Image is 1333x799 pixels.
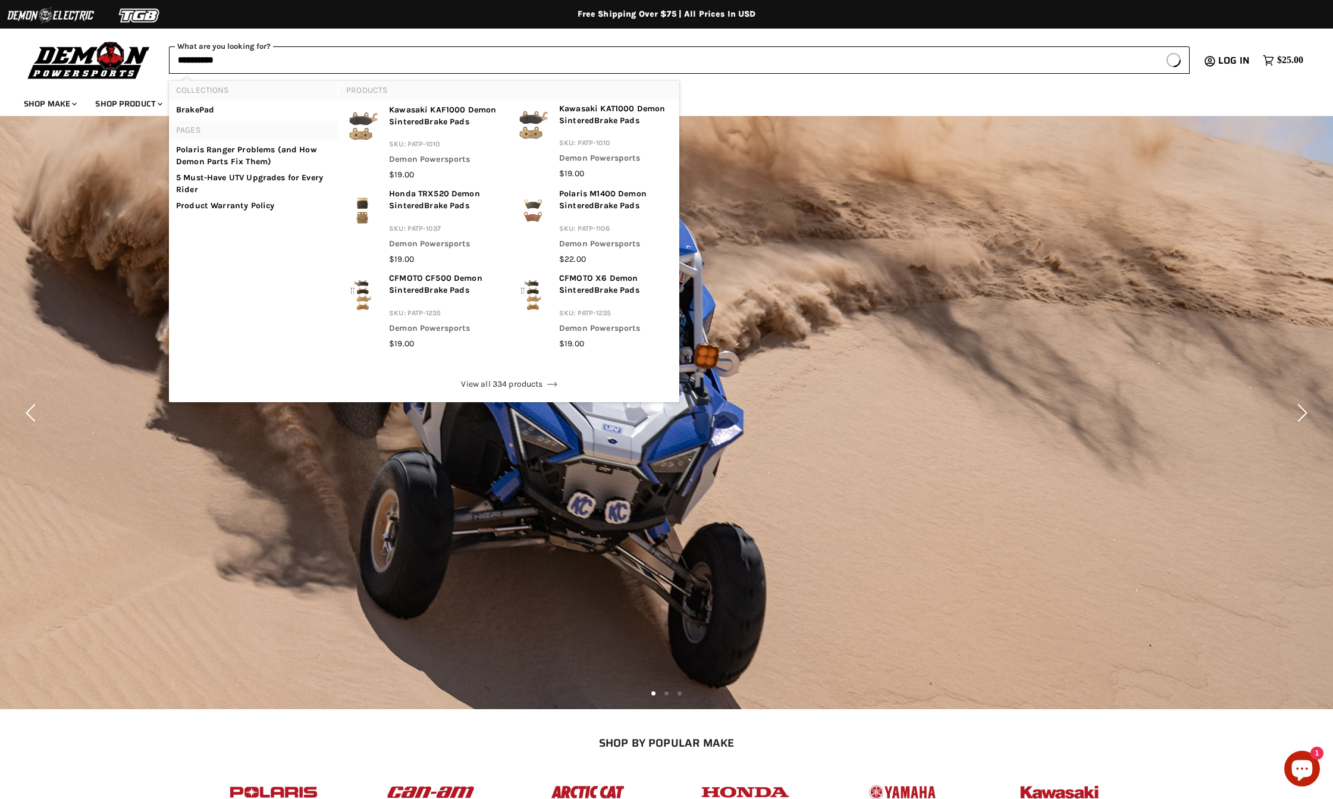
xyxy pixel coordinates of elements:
li: pages: Polaris Ranger Problems (and How Demon Parts Fix Them) [169,139,338,170]
img: CFMOTO CF500 Demon Sintered <b>Brake</b> <b>Pads</b> [346,272,379,317]
form: Product [169,46,1190,74]
p: SKU: PATP-1106 [559,223,672,238]
div: Free Shipping Over $75 | All Prices In USD [191,9,1143,20]
li: products: Kawasaki KAT1000 Demon Sintered <b>Brake</b> <b>Pads</b> [509,99,679,184]
p: SKU: PATP-1010 [559,137,672,152]
div: Pages [169,121,338,217]
a: View all 334 products [346,372,672,397]
img: TGB Logo 2 [95,4,184,27]
a: Honda TRX520 Demon Sintered <b>Brake</b> <b>Pads</b> Honda TRX520 Demon SinteredBrake Pads SKU: P... [346,188,502,265]
span: $19.00 [559,168,584,178]
p: Demon Powersports [559,322,672,338]
img: Polaris M1400 Demon Sintered <b>Brake</b> <b>Pads</b> [516,188,550,232]
button: Search [1158,46,1190,74]
span: Log in [1218,53,1250,68]
p: SKU: PATP-1010 [389,138,502,153]
li: pages: 5 Must-Have UTV Upgrades for Every Rider [169,170,338,198]
li: products: CFMOTO CF500 Demon Sintered <b>Brake</b> <b>Pads</b> [339,269,509,353]
img: Honda TRX520 Demon Sintered <b>Brake</b> <b>Pads</b> [346,188,379,232]
li: collections: Brake Pad [169,99,338,121]
h2: SHOP BY POPULAR MAKE [205,737,1128,749]
p: Polaris M1400 Demon Sintered [559,188,672,215]
a: $25.00 [1257,52,1309,69]
div: View All [346,372,672,397]
a: BrakePad [176,104,331,116]
p: Kawasaki KAT1000 Demon Sintered [559,103,672,130]
p: SKU: PATP-1235 [559,307,672,322]
a: Polaris M1400 Demon Sintered <b>Brake</b> <b>Pads</b> Polaris M1400 Demon SinteredBrake Pads SKU:... [516,188,672,265]
b: Pads [450,285,469,295]
p: CFMOTO CF500 Demon Sintered [389,272,502,300]
b: Brake [594,200,617,211]
input: When autocomplete results are available use up and down arrows to review and enter to select [169,46,1158,74]
b: Pads [620,200,639,211]
a: Kawasaki KAT1000 Demon Sintered <b>Brake</b> <b>Pads</b> Kawasaki KAT1000 Demon SinteredBrake Pad... [516,103,672,180]
p: Demon Powersports [389,238,502,253]
p: Honda TRX520 Demon Sintered [389,188,502,215]
a: Product Warranty Policy [176,200,331,212]
a: CFMOTO X6 Demon Sintered <b>Brake</b> <b>Pads</b> CFMOTO X6 Demon SinteredBrake Pads SKU: PATP-12... [516,272,672,350]
p: SKU: PATP-1235 [389,307,502,322]
b: Brake [424,285,447,295]
b: Brake [424,200,447,211]
p: SKU: PATP-1037 [389,223,502,238]
span: $19.00 [559,339,584,349]
li: products: Kawasaki KAF1000 Demon Sintered <b>Brake</b> <b>Pads</b> [339,99,509,185]
img: Demon Electric Logo 2 [6,4,95,27]
span: $19.00 [389,170,414,180]
a: 5 Must-Have UTV Upgrades for Every Rider [176,172,331,196]
a: Shop Make [15,92,84,116]
li: pages: Product Warranty Policy [169,198,338,217]
li: products: CFMOTO X6 Demon Sintered <b>Brake</b> <b>Pads</b> [509,269,679,355]
span: $19.00 [389,339,414,349]
img: Demon Powersports [24,39,154,81]
li: products: Honda TRX520 Demon Sintered <b>Brake</b> <b>Pads</b> [339,184,509,269]
span: $19.00 [389,254,414,264]
a: CFMOTO CF500 Demon Sintered <b>Brake</b> <b>Pads</b> CFMOTO CF500 Demon SinteredBrake Pads SKU: P... [346,272,502,350]
b: Brake [594,285,617,295]
span: $25.00 [1277,55,1303,66]
li: Page dot 1 [651,691,655,695]
a: Kawasaki KAF1000 Demon Sintered <b>Brake</b> <b>Pads</b> Kawasaki KAF1000 Demon SinteredBrake Pad... [346,104,502,181]
p: Kawasaki KAF1000 Demon Sintered [389,104,502,131]
b: Brake [424,117,447,127]
b: Pads [450,200,469,211]
ul: Main menu [15,87,1300,116]
b: Brake [594,115,617,126]
li: Products [339,81,679,99]
button: Previous [21,401,45,425]
b: Pads [620,115,639,126]
p: CFMOTO X6 Demon Sintered [559,272,672,300]
span: $22.00 [559,254,586,264]
a: Polaris Ranger Problems (and How Demon Parts Fix Them) [176,144,331,168]
b: Brake [176,105,199,115]
p: Demon Powersports [559,238,672,253]
div: Collections [169,81,338,121]
li: products: Polaris M1400 Demon Sintered <b>Brake</b> <b>Pads</b> [509,184,679,269]
div: Products [339,81,679,367]
a: Log in [1213,55,1257,66]
li: Pages [169,121,338,139]
button: Next [1288,401,1312,425]
img: CFMOTO X6 Demon Sintered <b>Brake</b> <b>Pads</b> [516,272,550,317]
img: Kawasaki KAF1000 Demon Sintered <b>Brake</b> <b>Pads</b> [346,104,379,148]
b: Pads [620,285,639,295]
b: Pads [450,117,469,127]
p: Demon Powersports [559,152,672,168]
li: Page dot 2 [664,691,669,695]
span: View all 334 products [461,378,557,390]
img: Kawasaki KAT1000 Demon Sintered <b>Brake</b> <b>Pads</b> [516,103,550,147]
p: Demon Powersports [389,153,502,169]
li: Collections [169,81,338,99]
inbox-online-store-chat: Shopify online store chat [1281,751,1323,789]
li: Page dot 3 [678,691,682,695]
a: Shop Product [86,92,170,116]
p: Demon Powersports [389,322,502,338]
